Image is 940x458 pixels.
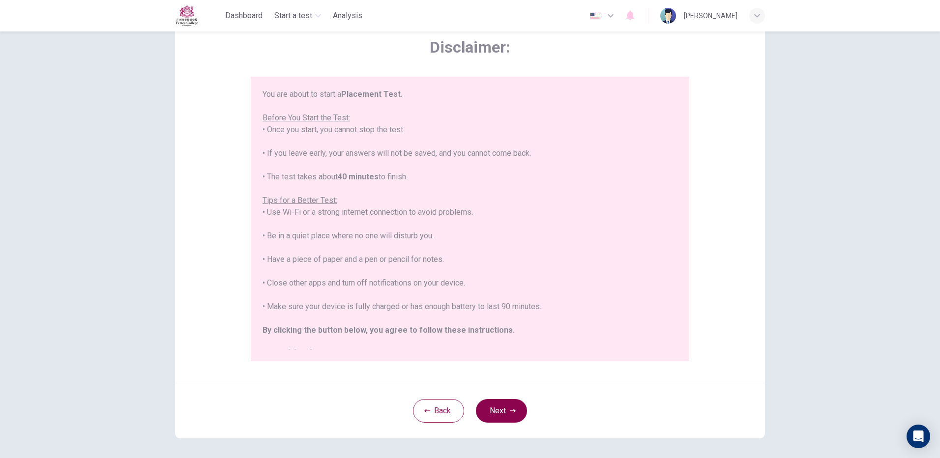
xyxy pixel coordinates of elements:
h2: Good luck! [263,348,677,360]
div: You are about to start a . • Once you start, you cannot stop the test. • If you leave early, your... [263,88,677,360]
u: Tips for a Better Test: [263,196,337,205]
div: [PERSON_NAME] [684,10,737,22]
button: Start a test [270,7,325,25]
span: Start a test [274,10,312,22]
img: Profile picture [660,8,676,24]
span: Disclaimer: [251,37,689,57]
button: Analysis [329,7,366,25]
span: Dashboard [225,10,263,22]
b: By clicking the button below, you agree to follow these instructions. [263,325,515,335]
button: Back [413,399,464,423]
img: en [588,12,601,20]
b: 40 minutes [338,172,379,181]
button: Dashboard [221,7,266,25]
u: Before You Start the Test: [263,113,350,122]
button: Next [476,399,527,423]
b: Placement Test [341,89,401,99]
a: Fettes logo [175,5,221,27]
div: Open Intercom Messenger [907,425,930,448]
img: Fettes logo [175,5,199,27]
span: Analysis [333,10,362,22]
